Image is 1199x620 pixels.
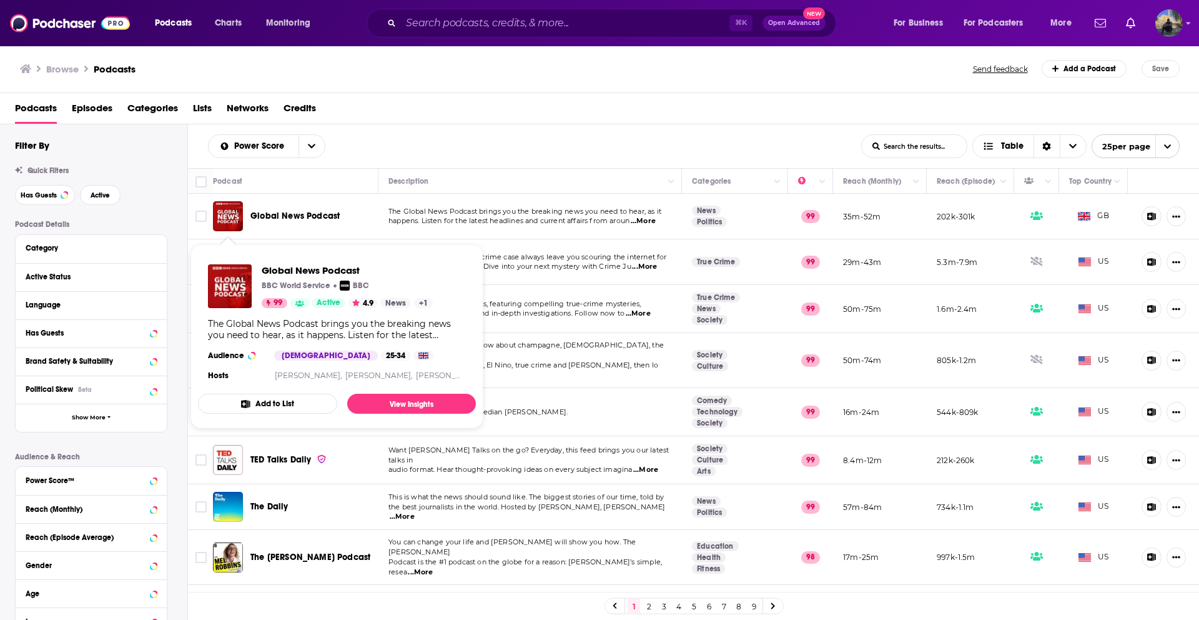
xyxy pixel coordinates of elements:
div: Gender [26,561,146,570]
button: Add to List [198,394,337,414]
span: Podcasts [155,14,192,32]
span: Toggle select row [195,552,207,563]
button: Show More Button [1167,497,1186,517]
p: 99 [801,406,820,418]
button: open menu [257,13,327,33]
div: Reach (Monthly) [26,505,146,514]
div: Description [388,174,428,189]
button: Show More Button [1167,299,1186,319]
div: Power Score™ [26,476,146,485]
button: Column Actions [815,174,830,189]
span: Political Skew [26,385,73,394]
a: Comedy [692,396,732,406]
p: 8.4m-12m [843,455,882,466]
a: Global News Podcast [208,264,252,308]
button: open menu [299,135,325,157]
a: +1 [414,298,433,308]
button: open menu [209,142,299,151]
span: If you've ever wanted to know about champagne, [DEMOGRAPHIC_DATA], the Stonewall [388,341,664,359]
div: The Global News Podcast brings you the breaking news you need to hear, as it happens. Listen for ... [208,318,466,341]
p: 5.3m-7.9m [937,257,978,267]
button: Column Actions [770,174,785,189]
button: Column Actions [1041,174,1056,189]
button: Power Score™ [26,472,157,487]
div: Active Status [26,272,149,281]
img: Podchaser - Follow, Share and Rate Podcasts [10,11,130,35]
img: The Daily [213,492,243,522]
a: Credits [284,98,316,124]
a: Society [692,444,728,454]
button: Show More [16,404,167,432]
span: ...More [632,262,657,272]
a: The Daily [250,501,289,513]
button: Save [1142,60,1180,77]
a: Society [692,350,728,360]
a: Culture [692,455,728,465]
button: Show More Button [1167,547,1186,567]
span: Active [317,297,340,309]
a: Podcasts [15,98,57,124]
a: 8 [733,599,745,614]
span: Does hearing about a true crime case always leave you scouring the internet for [388,252,667,261]
span: powerful documentaries and in-depth investigations. Follow now to [388,309,624,317]
span: ...More [408,567,433,577]
a: Episodes [72,98,112,124]
button: open menu [146,13,208,33]
p: 57m-84m [843,502,882,512]
button: open menu [1042,13,1087,33]
div: Brand Safety & Suitability [26,357,146,366]
a: 6 [703,599,715,614]
span: This is what the news should sound like. The biggest stories of our time, told by [388,492,664,501]
span: 25 per page [1092,137,1150,156]
p: 99 [801,302,820,315]
button: Has Guests [15,185,75,205]
a: Health [692,552,726,562]
button: Gender [26,557,157,572]
p: 99 [801,256,820,268]
button: Language [26,297,157,312]
a: Culture [692,361,728,371]
button: Column Actions [664,174,679,189]
div: Reach (Episode Average) [26,533,146,542]
div: Age [26,589,146,598]
span: Podcast is the #1 podcast on the globe for a reason: [PERSON_NAME]’s simple, resea [388,557,662,576]
h1: Podcasts [94,63,136,75]
p: 805k-1.2m [937,355,977,366]
button: open menu [885,13,959,33]
span: Monitoring [266,14,310,32]
span: ...More [633,465,658,475]
a: 99 [262,298,287,308]
a: BBCBBC [340,281,369,291]
a: Add a Podcast [1042,60,1127,77]
img: verified Badge [317,454,327,464]
a: True Crime [692,257,740,267]
span: Charts [215,14,242,32]
a: Global News Podcast [250,210,340,222]
button: Open AdvancedNew [762,16,826,31]
a: Networks [227,98,269,124]
span: ...More [626,309,651,319]
button: open menu [1092,134,1180,158]
span: For Podcasters [964,14,1024,32]
span: The [PERSON_NAME] Podcast [250,552,370,562]
span: Logged in as French [1155,9,1183,37]
span: US [1078,551,1109,564]
a: 7 [718,599,730,614]
span: Toggle select row [195,211,207,222]
a: Technology [692,407,743,417]
button: Reach (Episode Average) [26,529,157,544]
span: Global News Podcast [262,264,433,276]
a: News [692,496,721,506]
button: Choose View [972,134,1087,158]
span: GB [1078,210,1109,222]
button: Show More Button [1167,402,1186,422]
button: Brand Safety & Suitability [26,353,157,369]
img: Global News Podcast [213,201,243,231]
div: Category [26,244,149,252]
